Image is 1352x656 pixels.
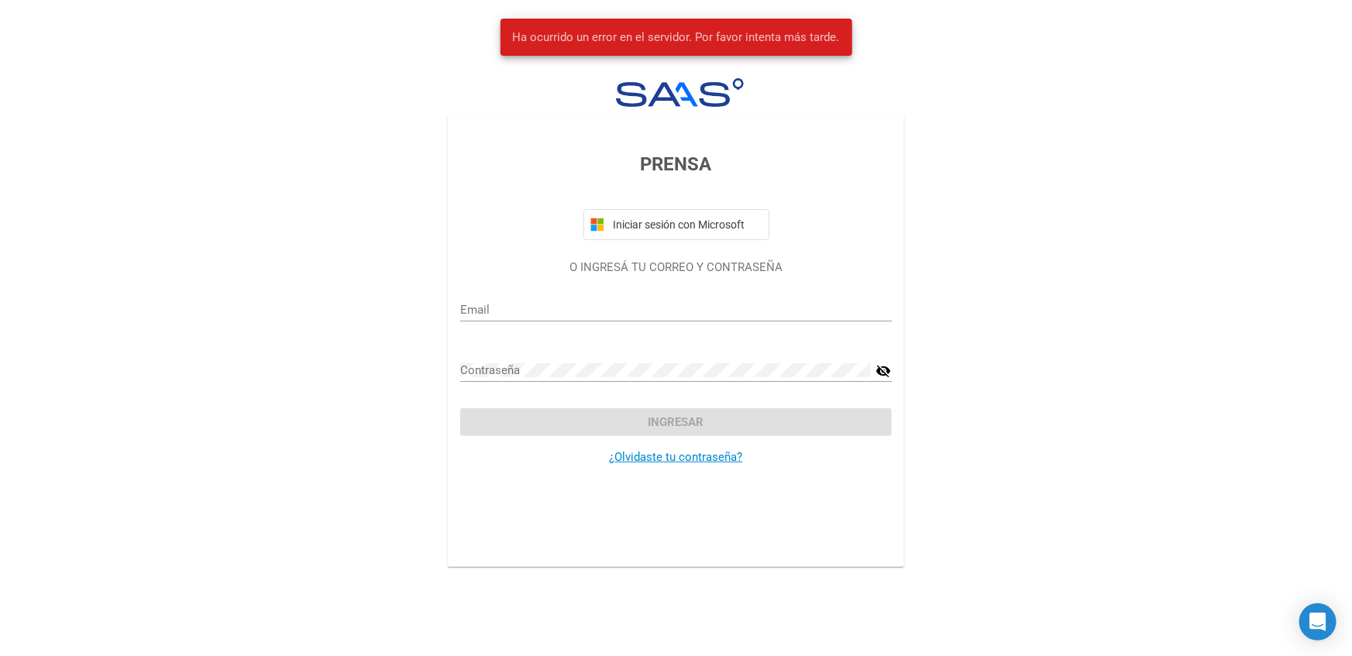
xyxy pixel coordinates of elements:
[1299,603,1337,641] div: Open Intercom Messenger
[460,150,892,178] h3: PRENSA
[610,450,743,464] a: ¿Olvidaste tu contraseña?
[583,209,769,240] button: Iniciar sesión con Microsoft
[611,218,762,231] span: Iniciar sesión con Microsoft
[513,29,840,45] span: Ha ocurrido un error en el servidor. Por favor intenta más tarde.
[648,415,704,429] span: Ingresar
[460,259,892,276] p: O INGRESÁ TU CORREO Y CONTRASEÑA
[460,408,892,436] button: Ingresar
[876,362,892,380] mat-icon: visibility_off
